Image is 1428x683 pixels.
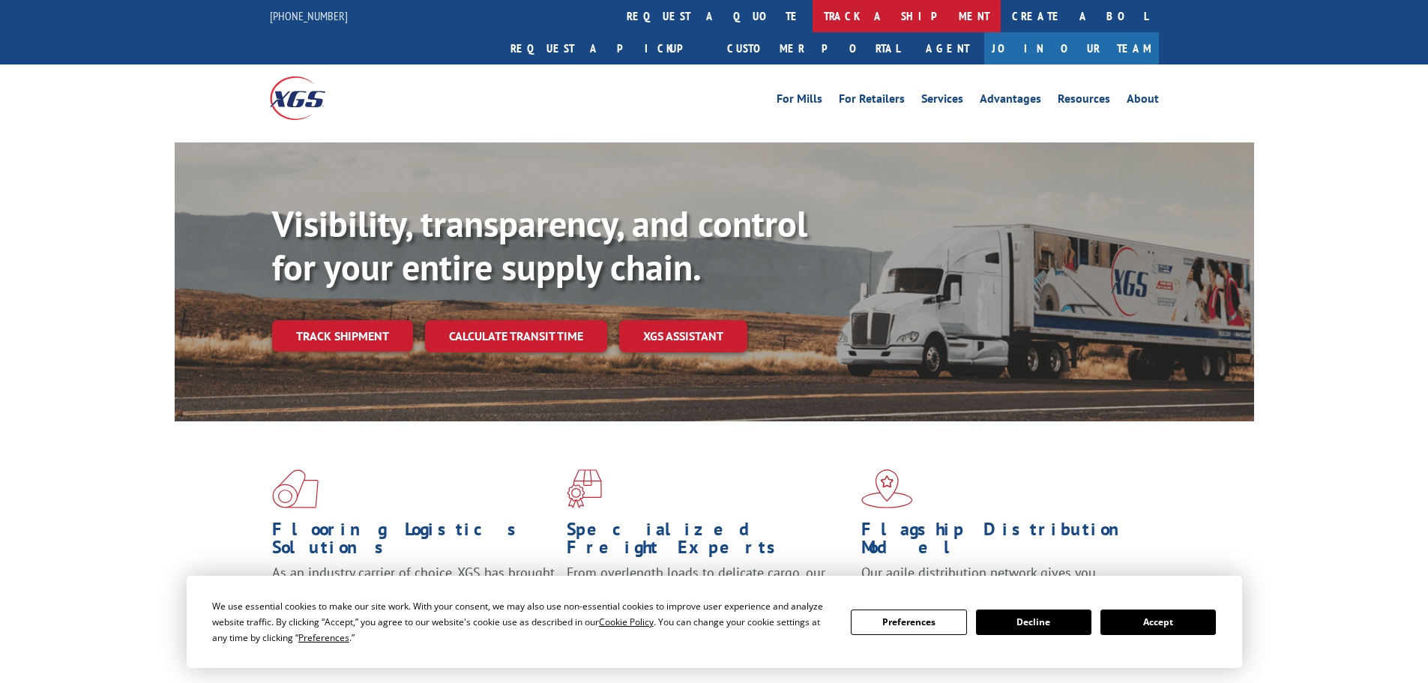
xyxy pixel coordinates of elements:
a: Track shipment [272,320,413,352]
b: Visibility, transparency, and control for your entire supply chain. [272,200,807,290]
a: Agent [911,32,984,64]
img: xgs-icon-total-supply-chain-intelligence-red [272,469,319,508]
a: Services [921,93,963,109]
img: xgs-icon-flagship-distribution-model-red [861,469,913,508]
a: Calculate transit time [425,320,607,352]
h1: Specialized Freight Experts [567,520,850,564]
div: Cookie Consent Prompt [187,576,1242,668]
img: xgs-icon-focused-on-flooring-red [567,469,602,508]
button: Decline [976,610,1091,635]
a: For Mills [777,93,822,109]
span: Our agile distribution network gives you nationwide inventory management on demand. [861,564,1137,599]
span: Preferences [298,631,349,644]
a: About [1127,93,1159,109]
h1: Flooring Logistics Solutions [272,520,555,564]
a: XGS ASSISTANT [619,320,747,352]
span: As an industry carrier of choice, XGS has brought innovation and dedication to flooring logistics... [272,564,555,617]
span: Cookie Policy [599,616,654,628]
button: Preferences [851,610,966,635]
a: [PHONE_NUMBER] [270,8,348,23]
p: From overlength loads to delicate cargo, our experienced staff knows the best way to move your fr... [567,564,850,631]
a: Advantages [980,93,1041,109]
div: We use essential cookies to make our site work. With your consent, we may also use non-essential ... [212,598,833,646]
a: Customer Portal [716,32,911,64]
a: Resources [1058,93,1110,109]
a: Join Our Team [984,32,1159,64]
a: For Retailers [839,93,905,109]
button: Accept [1100,610,1216,635]
a: Request a pickup [499,32,716,64]
h1: Flagship Distribution Model [861,520,1145,564]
